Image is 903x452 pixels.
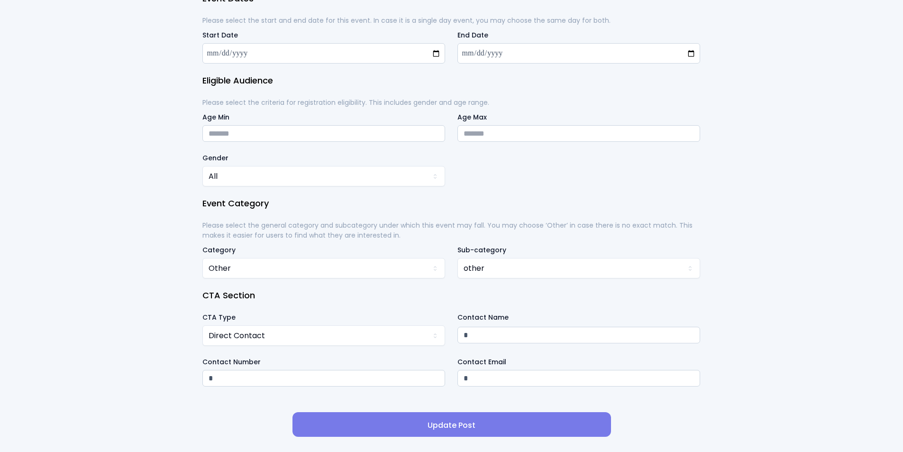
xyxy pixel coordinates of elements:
span: Update Post [300,420,603,431]
p: Please select the general category and subcategory under which this event may fall. You may choos... [202,221,701,240]
label: End Date [457,30,488,40]
label: Category [202,245,236,255]
button: Update Post [292,412,611,437]
label: Age Min [202,112,445,122]
label: Age Max [457,112,700,122]
label: Sub-category [457,245,506,255]
h2: CTA Section [202,290,701,301]
h2: Event Category [202,198,701,209]
label: Contact Name [457,313,700,323]
label: Start Date [202,30,238,40]
label: Contact Number [202,357,445,367]
label: Contact Email [457,357,700,367]
h2: Eligible Audience [202,75,701,86]
p: Please select the criteria for registration eligibility. This includes gender and age range. [202,98,701,108]
p: Please select the start and end date for this event. In case it is a single day event, you may ch... [202,16,701,26]
label: Gender [202,153,228,163]
label: CTA Type [202,313,236,322]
